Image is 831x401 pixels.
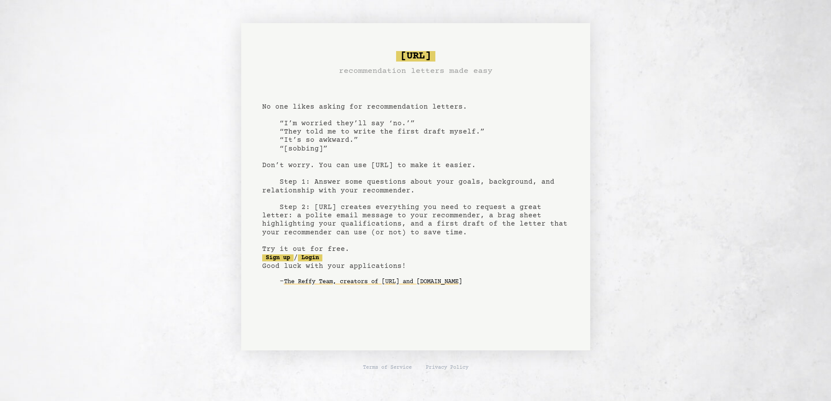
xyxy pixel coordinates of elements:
[262,48,569,303] pre: No one likes asking for recommendation letters. “I’m worried they’ll say ‘no.’” “They told me to ...
[339,65,492,77] h3: recommendation letters made easy
[262,254,294,261] a: Sign up
[298,254,322,261] a: Login
[284,275,462,289] a: The Reffy Team, creators of [URL] and [DOMAIN_NAME]
[426,364,469,371] a: Privacy Policy
[280,278,569,286] div: -
[396,51,435,62] span: [URL]
[363,364,412,371] a: Terms of Service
